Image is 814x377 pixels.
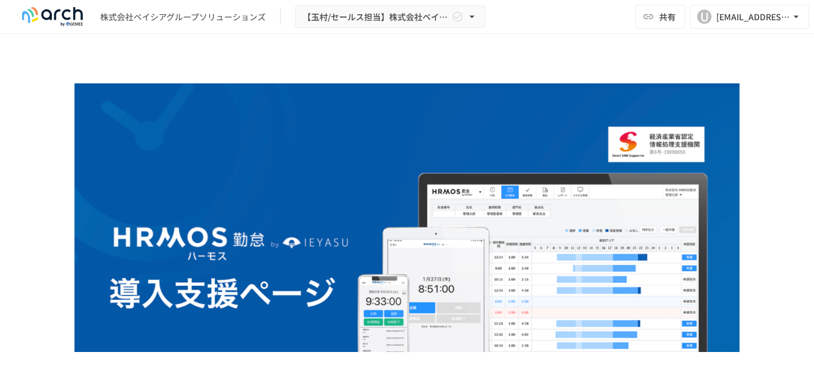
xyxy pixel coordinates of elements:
[659,10,676,23] span: 共有
[697,10,712,24] div: U
[303,10,449,24] span: 【玉村/セールス担当】株式会社ベイシアグループソリューションズ様_導入支援サポート
[295,5,486,29] button: 【玉村/セールス担当】株式会社ベイシアグループソリューションズ様_導入支援サポート
[100,11,266,23] div: 株式会社ベイシアグループソリューションズ
[635,5,685,29] button: 共有
[690,5,809,29] button: U[EMAIL_ADDRESS][DOMAIN_NAME]
[14,7,91,26] img: logo-default@2x-9cf2c760.svg
[716,10,790,24] div: [EMAIL_ADDRESS][DOMAIN_NAME]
